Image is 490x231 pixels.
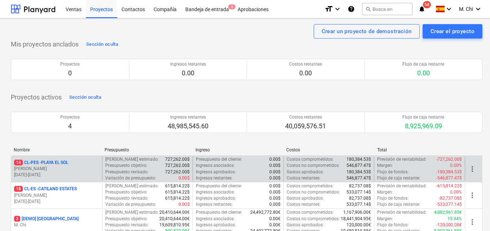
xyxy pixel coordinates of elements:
p: 0.00 [402,69,444,77]
p: 20,410,644.00€ [159,209,190,216]
i: keyboard_arrow_down [445,5,453,13]
p: 727,262.00$ [165,156,190,163]
i: notifications [418,5,425,13]
div: Widget de chat [454,196,490,231]
p: Flujo de caja restante : [377,201,420,208]
p: 82,737.08$ [349,195,371,201]
p: 180,384.53$ [346,156,371,163]
p: Variación de presupuesto : [105,175,156,181]
p: Costos no comprometidos : [287,216,340,222]
p: Costos no comprometidos : [287,163,340,169]
div: 3[DEMO] [GEOGRAPHIC_DATA]M. Chi [14,216,99,228]
div: Total [377,147,462,152]
span: 18 [14,186,23,192]
p: [PERSON_NAME] [14,192,99,199]
p: Proyectos [60,61,80,67]
p: 40,059,576.51 [285,122,326,130]
p: Mis proyectos anclados [11,40,79,49]
p: Flujo de caja restante : [377,175,420,181]
button: Crear un proyecto de demostración [314,24,420,39]
p: 727,262.00$ [165,169,190,175]
p: -120,000.00€ [436,222,462,228]
p: Gastos aprobados : [287,169,324,175]
i: format_size [325,5,333,13]
p: [PERSON_NAME] [14,166,99,172]
span: 3 [14,216,20,222]
p: 48,985,545.60 [168,122,208,130]
i: keyboard_arrow_down [333,5,342,13]
div: Ingreso [195,147,281,152]
p: 8,925,969.09 [402,122,444,130]
p: CL-ES - CATILAND ESTATES [14,186,77,192]
p: 4 [60,122,80,130]
p: Margen : [377,163,393,169]
p: 0.00$ [178,201,190,208]
p: 0.00 [170,69,206,77]
p: 0.00$ [178,175,190,181]
p: [PERSON_NAME] estimado : [105,183,159,189]
div: Sección oculta [69,93,101,102]
p: -615,814.22$ [436,183,462,189]
button: Busca en [362,3,412,15]
p: Gastos aprobados : [287,195,324,201]
p: Costos comprometidos : [287,183,334,189]
p: Presupuesto objetivo : [105,216,147,222]
p: Previsión de rentabilidad : [377,183,427,189]
p: 0.00% [450,163,462,169]
p: Presupuesto objetivo : [105,189,147,195]
p: Ingresos asociados : [196,163,235,169]
p: Costos comprometidos : [287,209,334,216]
p: Costos restantes [289,61,322,67]
p: -82,737.08$ [439,195,462,201]
p: Ingresos aprobados : [196,169,236,175]
p: Ingresos aprobados : [196,222,236,228]
p: Flujo de fondos : [377,169,409,175]
p: 615,814.22$ [165,195,190,201]
p: Previsión de rentabilidad : [377,156,427,163]
p: Costos restantes : [287,201,321,208]
p: 0.00$ [269,195,281,201]
p: Margen : [377,216,393,222]
iframe: Chat Widget [454,196,490,231]
p: -727,262.00$ [436,156,462,163]
p: 19.94% [447,216,462,222]
p: Variación de presupuesto : [105,201,156,208]
p: 0.00$ [269,156,281,163]
p: Presupuesto del cliente : [196,209,242,216]
span: search [365,6,371,12]
span: more_vert [468,165,477,173]
p: 180,384.53$ [346,169,371,175]
p: 0.00€ [269,222,281,228]
i: keyboard_arrow_down [474,5,482,13]
div: Sección oculta [86,40,118,49]
i: Base de conocimientos [348,5,355,13]
p: Proyectos [60,114,80,120]
p: 24,492,772.80€ [250,209,281,216]
div: Nombre [14,147,99,152]
button: Crear el proyecto [423,24,482,39]
p: 0.00% [450,189,462,195]
p: 1,167,906.00€ [343,209,371,216]
p: 0.00 [289,69,322,77]
p: Ingresos restantes : [196,175,233,181]
p: 4,882,961.85€ [434,209,462,216]
p: 615,814.22$ [165,183,190,189]
p: Costos restantes [285,114,326,120]
p: [DEMO] [GEOGRAPHIC_DATA] [14,216,79,222]
p: 0.00$ [269,175,281,181]
p: [DATE] - [DATE] [14,172,99,178]
div: Costos [286,147,371,152]
p: -546,877.47$ [436,175,462,181]
span: M. Chi [459,6,473,12]
p: 18,441,904.95€ [341,216,371,222]
p: Presupuesto revisado : [105,222,149,228]
span: 3 [228,4,235,9]
p: Flujo de caja restante [402,61,444,67]
span: 14 [14,160,23,165]
p: Previsión de rentabilidad : [377,209,427,216]
p: Costos no comprometidos : [287,189,340,195]
p: 0 [60,69,80,77]
p: 615,814.22$ [165,189,190,195]
p: [PERSON_NAME] estimado : [105,209,159,216]
p: Flujo de fondos : [377,195,409,201]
